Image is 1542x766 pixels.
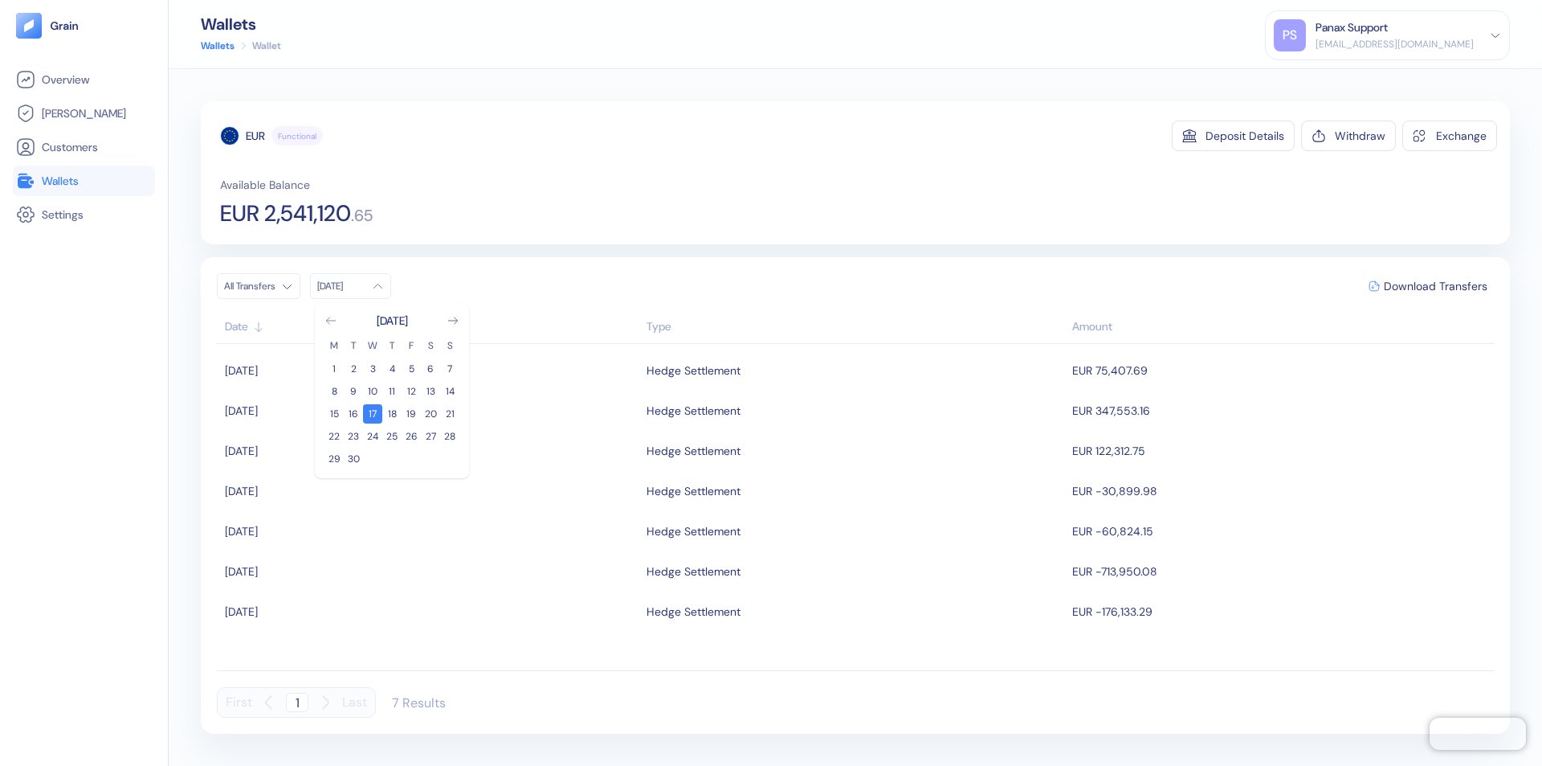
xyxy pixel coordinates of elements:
[647,318,1064,335] div: Sort ascending
[344,382,363,401] button: 9
[342,687,367,718] button: Last
[1068,511,1494,551] td: EUR -60,824.15
[1362,274,1494,298] button: Download Transfers
[217,471,642,511] td: [DATE]
[402,427,421,446] button: 26
[1068,471,1494,511] td: EUR -30,899.98
[382,404,402,424] button: 18
[226,687,252,718] button: First
[402,404,421,424] button: 19
[324,338,344,353] th: Monday
[344,404,363,424] button: 16
[421,427,440,446] button: 27
[16,137,152,157] a: Customers
[1402,121,1497,151] button: Exchange
[1316,19,1388,36] div: Panax Support
[363,338,382,353] th: Wednesday
[42,72,89,88] span: Overview
[1172,121,1295,151] button: Deposit Details
[217,592,642,632] td: [DATE]
[421,382,440,401] button: 13
[324,382,344,401] button: 8
[647,477,740,505] div: Hedge Settlement
[217,511,642,551] td: [DATE]
[201,16,281,32] div: Wallets
[440,404,459,424] button: 21
[246,128,265,144] div: EUR
[324,427,344,446] button: 22
[377,313,408,329] div: [DATE]
[447,314,459,327] button: Go to next month
[647,558,740,585] div: Hedge Settlement
[217,350,642,391] td: [DATE]
[363,427,382,446] button: 24
[1274,19,1306,51] div: PS
[351,207,373,223] span: . 65
[647,598,740,625] div: Hedge Settlement
[217,391,642,431] td: [DATE]
[402,338,421,353] th: Friday
[647,397,740,424] div: Hedge Settlement
[1068,551,1494,592] td: EUR -713,950.08
[363,404,382,424] button: 17
[1430,718,1526,750] iframe: Chatra live chat
[324,404,344,424] button: 15
[317,280,365,293] div: [DATE]
[42,139,98,155] span: Customers
[344,338,363,353] th: Tuesday
[16,13,42,39] img: logo-tablet-V2.svg
[1068,391,1494,431] td: EUR 347,553.16
[220,203,351,225] span: EUR 2,541,120
[421,359,440,379] button: 6
[1316,37,1474,51] div: [EMAIL_ADDRESS][DOMAIN_NAME]
[220,177,310,193] span: Available Balance
[16,171,152,190] a: Wallets
[402,382,421,401] button: 12
[217,431,642,471] td: [DATE]
[310,273,391,299] button: [DATE]
[217,551,642,592] td: [DATE]
[363,359,382,379] button: 3
[440,382,459,401] button: 14
[647,357,740,384] div: Hedge Settlement
[1301,121,1396,151] button: Withdraw
[392,694,446,711] div: 7 Results
[42,173,79,189] span: Wallets
[201,39,235,53] a: Wallets
[42,105,126,121] span: [PERSON_NAME]
[382,359,402,379] button: 4
[16,70,152,89] a: Overview
[647,437,740,465] div: Hedge Settlement
[42,207,84,223] span: Settings
[1205,130,1284,141] div: Deposit Details
[344,427,363,446] button: 23
[1384,281,1487,292] span: Download Transfers
[324,314,337,327] button: Go to previous month
[440,427,459,446] button: 28
[1068,431,1494,471] td: EUR 122,312.75
[16,205,152,224] a: Settings
[440,359,459,379] button: 7
[324,449,344,469] button: 29
[1068,350,1494,391] td: EUR 75,407.69
[382,338,402,353] th: Thursday
[402,359,421,379] button: 5
[1068,592,1494,632] td: EUR -176,133.29
[324,359,344,379] button: 1
[1436,130,1487,141] div: Exchange
[382,382,402,401] button: 11
[344,449,363,469] button: 30
[50,20,80,31] img: logo
[1335,130,1385,141] div: Withdraw
[225,318,638,335] div: Sort ascending
[421,404,440,424] button: 20
[1072,318,1486,335] div: Sort descending
[344,359,363,379] button: 2
[440,338,459,353] th: Sunday
[421,338,440,353] th: Saturday
[16,104,152,123] a: [PERSON_NAME]
[363,382,382,401] button: 10
[647,518,740,545] div: Hedge Settlement
[382,427,402,446] button: 25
